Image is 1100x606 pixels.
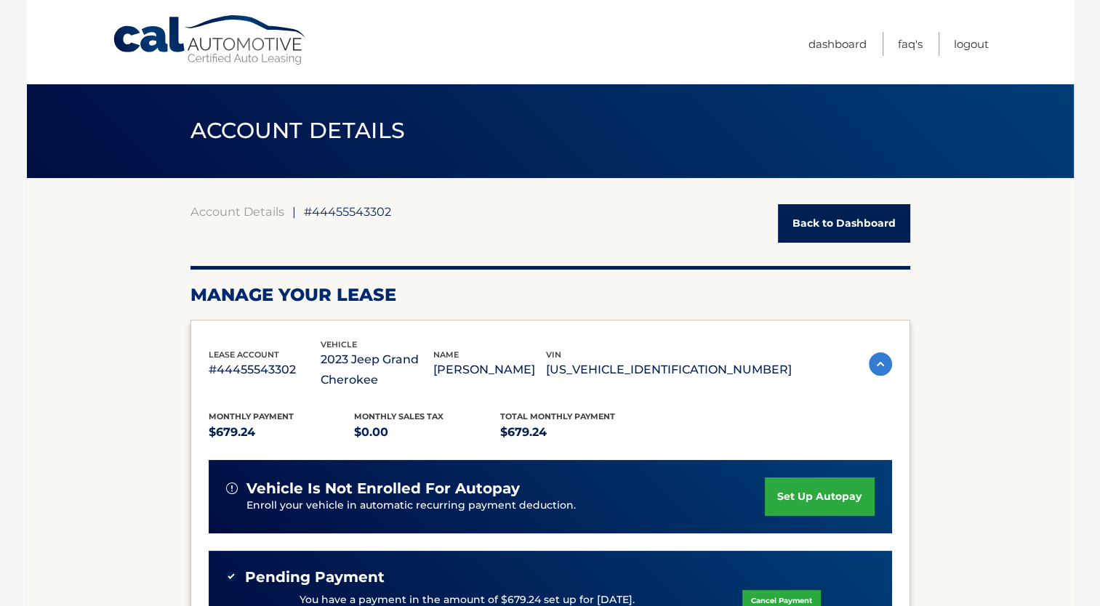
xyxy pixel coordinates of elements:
a: Back to Dashboard [778,204,910,243]
img: accordion-active.svg [869,352,892,376]
span: #44455543302 [304,204,391,219]
span: vehicle [321,339,357,350]
span: Monthly Payment [209,411,294,421]
p: 2023 Jeep Grand Cherokee [321,350,433,390]
p: #44455543302 [209,360,321,380]
p: $0.00 [354,422,500,443]
img: check-green.svg [226,571,236,581]
a: FAQ's [898,32,923,56]
a: Cal Automotive [112,15,308,66]
h2: Manage Your Lease [190,284,910,306]
span: name [433,350,459,360]
span: vehicle is not enrolled for autopay [246,480,520,498]
a: Account Details [190,204,284,219]
p: [PERSON_NAME] [433,360,546,380]
span: Pending Payment [245,568,385,586]
p: $679.24 [209,422,355,443]
img: alert-white.svg [226,482,238,494]
p: Enroll your vehicle in automatic recurring payment deduction. [246,498,766,514]
span: Monthly sales Tax [354,411,443,421]
p: [US_VEHICLE_IDENTIFICATION_NUMBER] [546,360,792,380]
span: Total Monthly Payment [500,411,615,421]
span: ACCOUNT DETAILS [190,117,406,144]
a: Dashboard [808,32,867,56]
span: lease account [209,350,279,360]
span: vin [546,350,561,360]
a: set up autopay [765,477,874,516]
span: | [292,204,296,219]
a: Logout [954,32,989,56]
p: $679.24 [500,422,646,443]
